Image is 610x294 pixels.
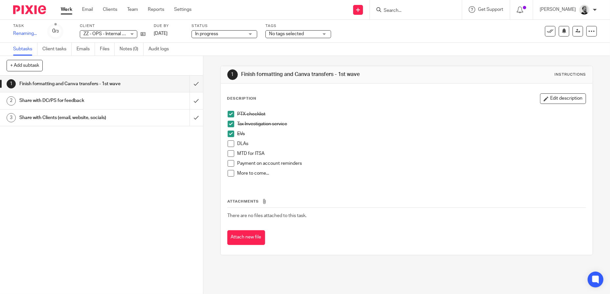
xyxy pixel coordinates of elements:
[148,6,164,13] a: Reports
[154,31,168,36] span: [DATE]
[579,5,590,15] img: Jack_2025.jpg
[103,6,117,13] a: Clients
[228,213,307,218] span: There are no files attached to this task.
[227,230,265,245] button: Attach new file
[540,93,586,104] button: Edit description
[237,121,586,127] p: Tax Investigation service
[120,43,144,56] a: Notes (0)
[83,32,130,36] span: ZZ - OPS - Internal Ops
[100,43,115,56] a: Files
[7,113,16,122] div: 3
[82,6,93,13] a: Email
[192,23,257,29] label: Status
[237,170,586,177] p: More to come...
[13,31,37,36] span: Renaming...
[195,32,218,36] span: In progress
[241,71,420,78] h1: Finish formatting and Canva transfers - 1st wave
[237,150,586,157] p: MTD for ITSA
[13,23,39,29] label: Task
[227,69,238,80] div: 1
[228,200,259,203] span: Attachments
[237,131,586,137] p: EVs
[19,113,128,123] h1: Share with Clients (email, website, socials)
[154,23,183,29] label: Due by
[383,8,442,14] input: Search
[265,23,331,29] label: Tags
[52,27,59,35] div: 0
[478,7,503,12] span: Get Support
[227,96,257,101] p: Description
[127,6,138,13] a: Team
[7,60,43,71] button: + Add subtask
[237,111,586,117] p: PTX checklist
[80,23,146,29] label: Client
[7,96,16,106] div: 2
[269,32,304,36] span: No tags selected
[148,43,174,56] a: Audit logs
[13,43,37,56] a: Subtasks
[13,30,39,37] div: Ops: Infographics
[55,30,59,33] small: /3
[13,5,46,14] img: Pixie
[237,140,586,147] p: DLAs
[554,72,586,77] div: Instructions
[61,6,72,13] a: Work
[540,6,576,13] p: [PERSON_NAME]
[237,160,586,167] p: Payment on account reminders
[174,6,192,13] a: Settings
[7,79,16,88] div: 1
[77,43,95,56] a: Emails
[42,43,72,56] a: Client tasks
[19,79,128,89] h1: Finish formatting and Canva transfers - 1st wave
[19,96,128,106] h1: Share with DC/PS for feedback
